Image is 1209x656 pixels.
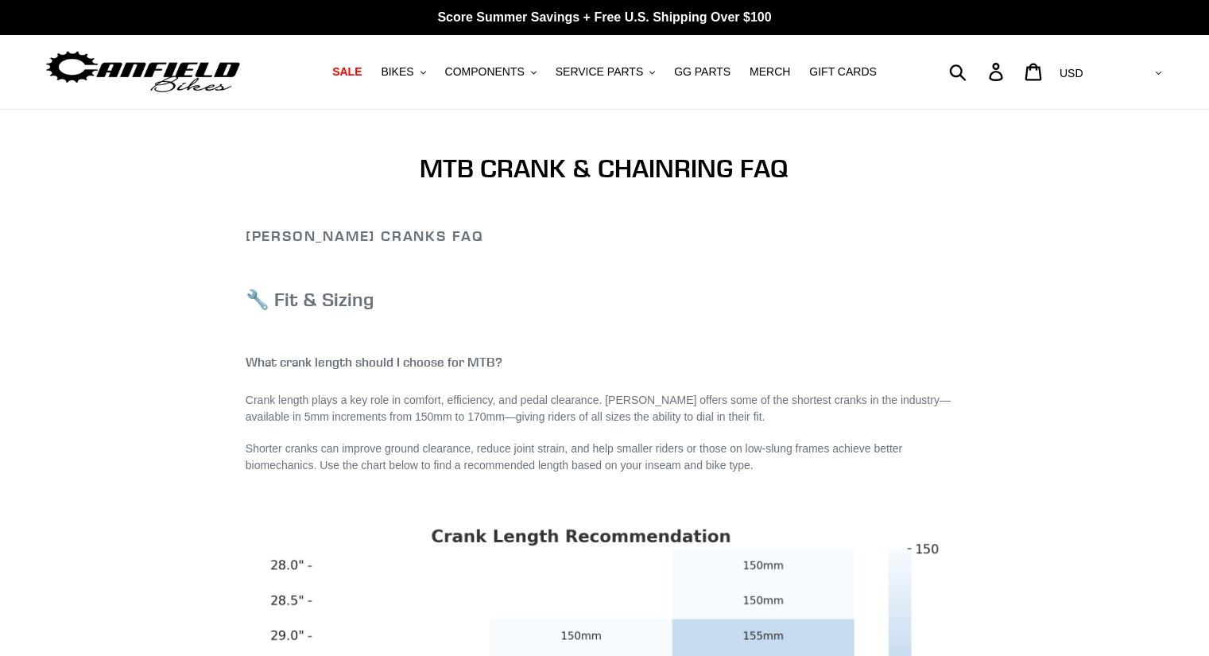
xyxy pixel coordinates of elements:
button: COMPONENTS [437,61,544,83]
span: GIFT CARDS [809,65,877,79]
h2: [PERSON_NAME] Cranks FAQ [246,227,963,245]
h3: 🔧 Fit & Sizing [246,288,963,311]
a: GG PARTS [666,61,738,83]
button: BIKES [373,61,433,83]
span: SERVICE PARTS [556,65,643,79]
p: Crank length plays a key role in comfort, efficiency, and pedal clearance. [PERSON_NAME] offers s... [246,392,963,425]
input: Search [958,54,998,89]
h1: MTB CRANK & CHAINRING FAQ [246,153,963,184]
span: MERCH [750,65,790,79]
img: Canfield Bikes [44,47,242,97]
h4: What crank length should I choose for MTB? [246,355,963,370]
span: SALE [332,65,362,79]
p: Shorter cranks can improve ground clearance, reduce joint strain, and help smaller riders or thos... [246,441,963,474]
span: BIKES [381,65,413,79]
span: GG PARTS [674,65,730,79]
a: GIFT CARDS [801,61,885,83]
button: SERVICE PARTS [548,61,663,83]
span: COMPONENTS [445,65,525,79]
a: SALE [324,61,370,83]
a: MERCH [742,61,798,83]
